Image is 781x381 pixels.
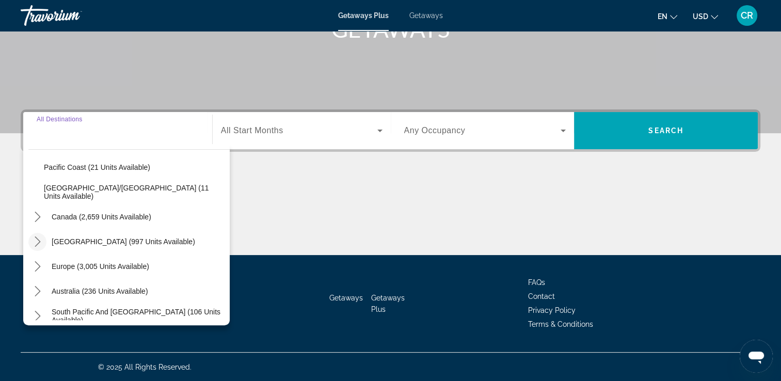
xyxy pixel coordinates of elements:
[28,233,46,251] button: Toggle Caribbean & Atlantic Islands (997 units available) submenu
[46,257,154,276] button: Select destination: Europe (3,005 units available)
[37,116,83,122] span: All Destinations
[528,320,593,328] a: Terms & Conditions
[28,282,46,300] button: Toggle Australia (236 units available) submenu
[98,363,192,371] span: © 2025 All Rights Reserved.
[23,112,758,149] div: Search widget
[37,125,199,137] input: Select destination
[528,278,545,287] a: FAQs
[693,9,718,24] button: Change currency
[23,144,230,325] div: Destination options
[338,11,389,20] a: Getaways Plus
[28,307,46,325] button: Toggle South Pacific and Oceania (106 units available) submenu
[52,237,195,246] span: [GEOGRAPHIC_DATA] (997 units available)
[52,287,148,295] span: Australia (236 units available)
[693,12,708,21] span: USD
[528,306,576,314] a: Privacy Policy
[46,282,153,300] button: Select destination: Australia (236 units available)
[52,213,151,221] span: Canada (2,659 units available)
[52,262,149,271] span: Europe (3,005 units available)
[404,126,466,135] span: Any Occupancy
[39,158,230,177] button: Select destination: Pacific Coast (21 units available)
[528,292,555,300] a: Contact
[734,5,760,26] button: User Menu
[44,163,150,171] span: Pacific Coast (21 units available)
[46,232,200,251] button: Select destination: Caribbean & Atlantic Islands (997 units available)
[46,307,230,325] button: Select destination: South Pacific and Oceania (106 units available)
[221,126,283,135] span: All Start Months
[52,308,225,324] span: South Pacific and [GEOGRAPHIC_DATA] (106 units available)
[740,340,773,373] iframe: Button to launch messaging window
[648,126,683,135] span: Search
[39,183,230,201] button: Select destination: Puerto Vallarta/Jalisco (11 units available)
[21,2,124,29] a: Travorium
[658,9,677,24] button: Change language
[658,12,667,21] span: en
[574,112,758,149] button: Search
[44,184,225,200] span: [GEOGRAPHIC_DATA]/[GEOGRAPHIC_DATA] (11 units available)
[741,10,753,21] span: CR
[28,258,46,276] button: Toggle Europe (3,005 units available) submenu
[409,11,443,20] a: Getaways
[371,294,405,313] a: Getaways Plus
[46,208,156,226] button: Select destination: Canada (2,659 units available)
[329,294,363,302] a: Getaways
[28,208,46,226] button: Toggle Canada (2,659 units available) submenu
